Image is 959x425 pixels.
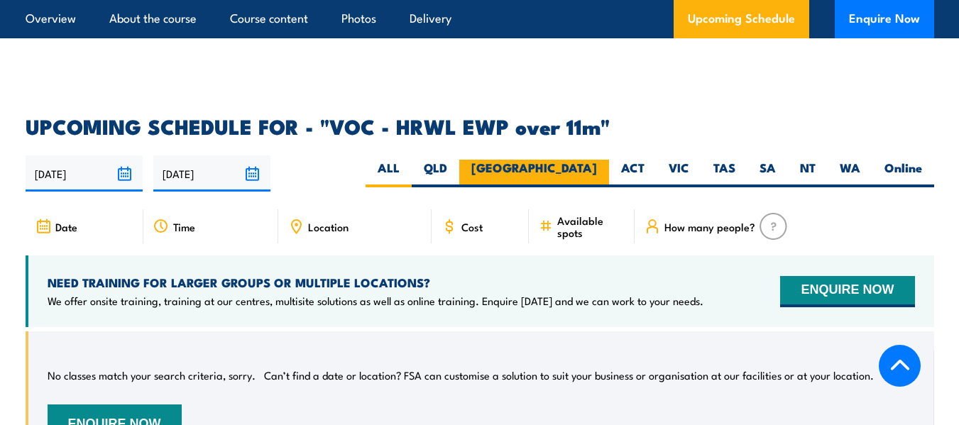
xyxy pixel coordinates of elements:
label: [GEOGRAPHIC_DATA] [459,160,609,187]
span: How many people? [664,221,755,233]
label: TAS [701,160,747,187]
h2: UPCOMING SCHEDULE FOR - "VOC - HRWL EWP over 11m" [26,116,934,135]
span: Date [55,221,77,233]
label: Online [872,160,934,187]
label: SA [747,160,788,187]
label: ACT [609,160,657,187]
input: From date [26,155,143,192]
span: Cost [461,221,483,233]
label: ALL [366,160,412,187]
p: We offer onsite training, training at our centres, multisite solutions as well as online training... [48,294,703,308]
label: NT [788,160,828,187]
button: ENQUIRE NOW [780,276,914,307]
label: QLD [412,160,459,187]
p: No classes match your search criteria, sorry. [48,368,256,382]
label: VIC [657,160,701,187]
input: To date [153,155,270,192]
span: Location [308,221,349,233]
p: Can’t find a date or location? FSA can customise a solution to suit your business or organisation... [264,368,874,382]
span: Time [173,221,195,233]
span: Available spots [557,214,625,238]
label: WA [828,160,872,187]
h4: NEED TRAINING FOR LARGER GROUPS OR MULTIPLE LOCATIONS? [48,275,703,290]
